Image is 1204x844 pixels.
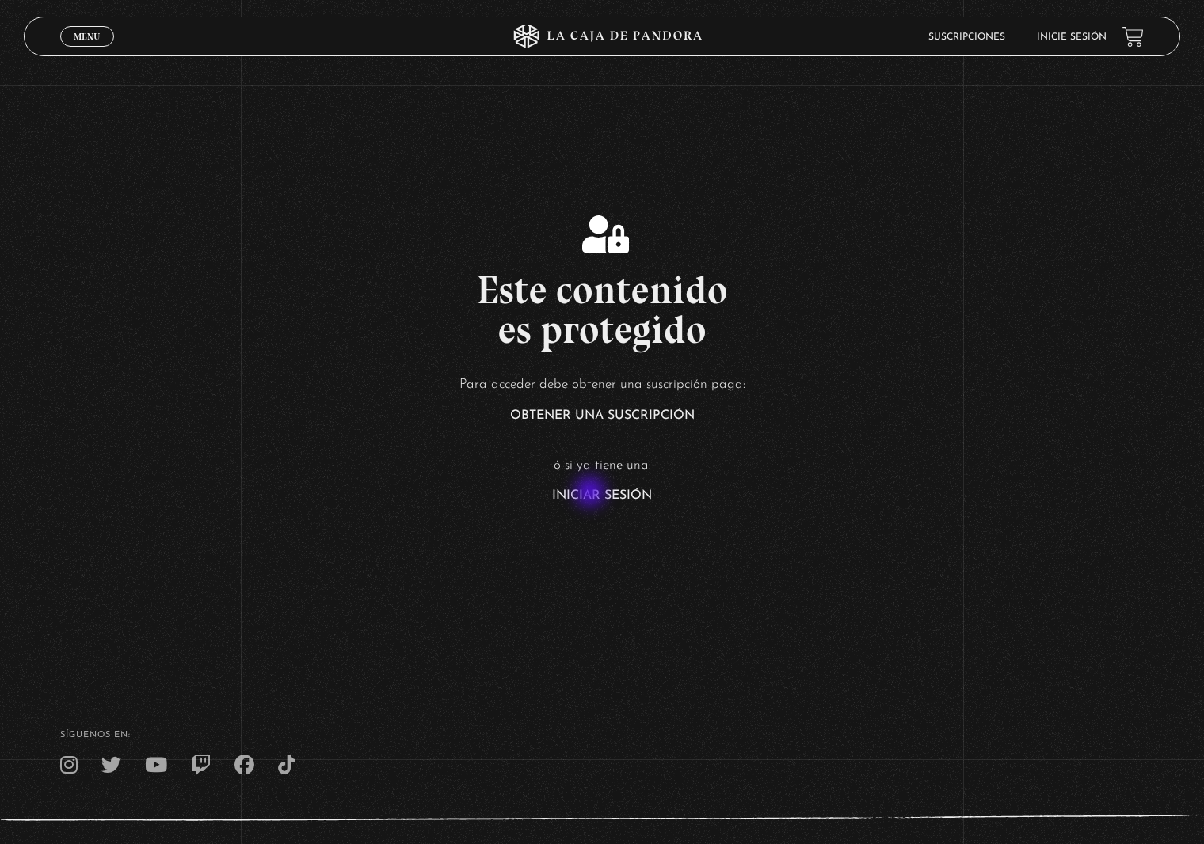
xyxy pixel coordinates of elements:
span: Cerrar [69,45,106,56]
a: Obtener una suscripción [510,409,695,422]
span: Menu [74,32,100,41]
h4: SÍguenos en: [60,731,1144,739]
a: Iniciar Sesión [552,489,652,502]
a: Suscripciones [928,32,1005,42]
a: View your shopping cart [1122,26,1144,48]
a: Inicie sesión [1037,32,1107,42]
